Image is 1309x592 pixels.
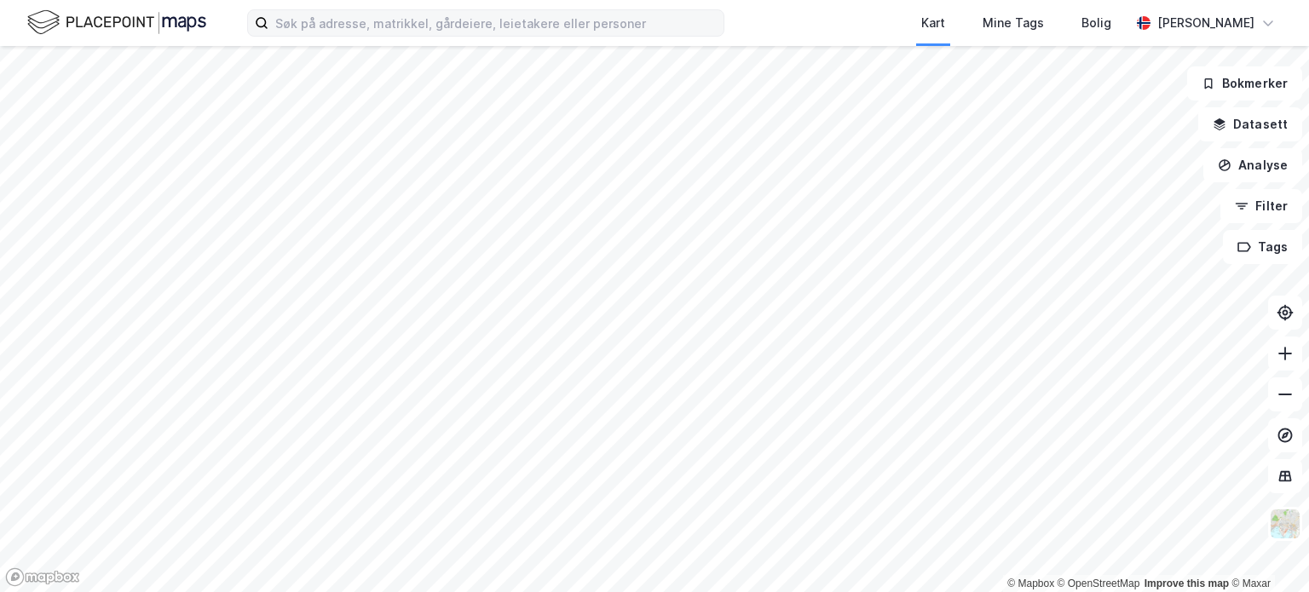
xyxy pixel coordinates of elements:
button: Filter [1220,189,1302,223]
input: Søk på adresse, matrikkel, gårdeiere, leietakere eller personer [268,10,724,36]
div: [PERSON_NAME] [1157,13,1254,33]
a: OpenStreetMap [1058,578,1140,589]
img: logo.f888ab2527a4732fd821a326f86c7f29.svg [27,8,206,37]
div: Bolig [1081,13,1111,33]
a: Mapbox [1007,578,1054,589]
div: Mine Tags [983,13,1044,33]
button: Bokmerker [1187,66,1302,101]
iframe: Chat Widget [1224,510,1309,592]
a: Mapbox homepage [5,567,80,587]
button: Datasett [1198,107,1302,141]
button: Analyse [1203,148,1302,182]
button: Tags [1223,230,1302,264]
a: Improve this map [1145,578,1229,589]
img: Z [1269,508,1301,540]
div: Kontrollprogram for chat [1224,510,1309,592]
div: Kart [921,13,945,33]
